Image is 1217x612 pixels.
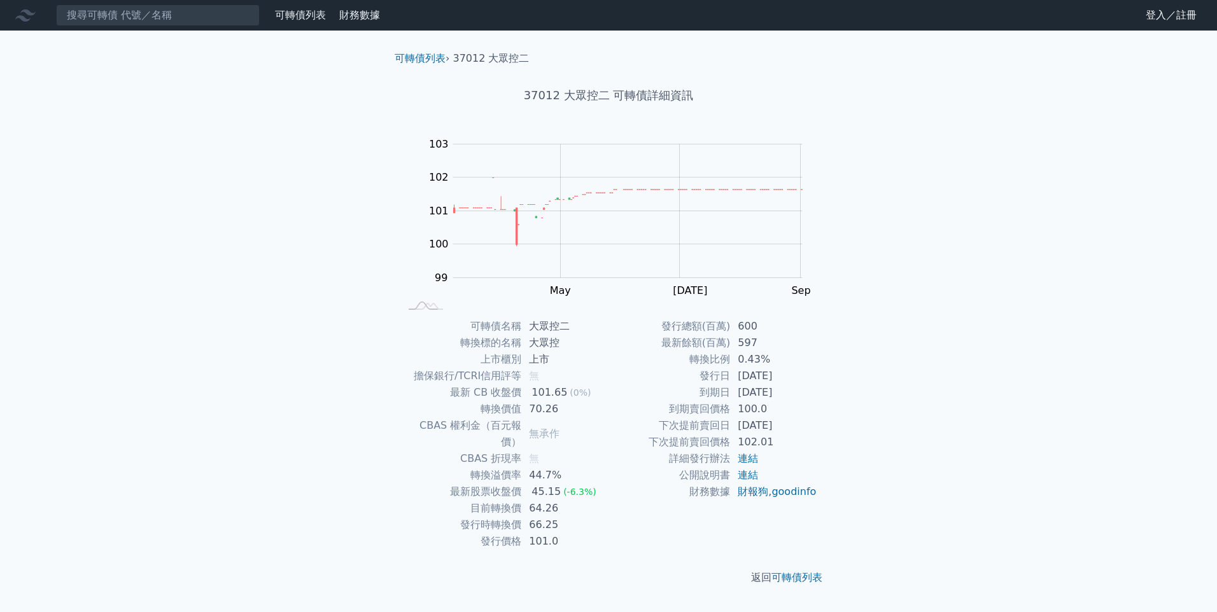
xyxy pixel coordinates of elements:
td: 最新餘額(百萬) [608,335,730,351]
td: 64.26 [521,500,608,517]
tspan: 99 [435,272,447,284]
tspan: [DATE] [673,284,707,296]
td: 101.0 [521,533,608,550]
a: 可轉債列表 [771,571,822,583]
td: 擔保銀行/TCRI信用評等 [400,368,521,384]
td: 600 [730,318,817,335]
td: 目前轉換價 [400,500,521,517]
g: Series [453,178,802,247]
td: 44.7% [521,467,608,483]
td: 轉換比例 [608,351,730,368]
tspan: May [550,284,571,296]
td: CBAS 折現率 [400,450,521,467]
span: 無 [529,452,539,464]
li: › [395,51,449,66]
td: CBAS 權利金（百元報價） [400,417,521,450]
td: , [730,483,817,500]
a: 登入／註冊 [1136,5,1207,25]
td: [DATE] [730,384,817,401]
li: 37012 大眾控二 [453,51,530,66]
td: 70.26 [521,401,608,417]
span: (-6.3%) [563,487,596,497]
h1: 37012 大眾控二 可轉債詳細資訊 [384,87,833,104]
td: 66.25 [521,517,608,533]
td: 最新股票收盤價 [400,483,521,500]
td: 0.43% [730,351,817,368]
a: 可轉債列表 [395,52,446,64]
td: 詳細發行辦法 [608,450,730,467]
td: 大眾控二 [521,318,608,335]
div: 45.15 [529,483,563,500]
td: 到期日 [608,384,730,401]
span: 無 [529,370,539,382]
td: 轉換標的名稱 [400,335,521,351]
input: 搜尋可轉債 代號／名稱 [56,4,260,26]
a: goodinfo [771,485,816,497]
tspan: 100 [429,238,449,250]
a: 財務數據 [339,9,380,21]
td: 最新 CB 收盤價 [400,384,521,401]
tspan: 102 [429,171,449,183]
td: 大眾控 [521,335,608,351]
td: 100.0 [730,401,817,417]
span: (0%) [570,387,591,398]
td: [DATE] [730,368,817,384]
td: 發行價格 [400,533,521,550]
td: 公開說明書 [608,467,730,483]
tspan: 103 [429,138,449,150]
td: [DATE] [730,417,817,434]
div: 聊天小工具 [1153,551,1217,612]
td: 上市櫃別 [400,351,521,368]
td: 102.01 [730,434,817,450]
td: 下次提前賣回日 [608,417,730,434]
td: 發行總額(百萬) [608,318,730,335]
a: 連結 [738,469,758,481]
a: 可轉債列表 [275,9,326,21]
td: 可轉債名稱 [400,318,521,335]
td: 597 [730,335,817,351]
td: 轉換溢價率 [400,467,521,483]
td: 發行時轉換價 [400,517,521,533]
div: 101.65 [529,384,570,401]
td: 下次提前賣回價格 [608,434,730,450]
a: 財報狗 [738,485,768,497]
iframe: Chat Widget [1153,551,1217,612]
tspan: Sep [791,284,810,296]
a: 連結 [738,452,758,464]
td: 上市 [521,351,608,368]
td: 發行日 [608,368,730,384]
tspan: 101 [429,205,449,217]
td: 財務數據 [608,483,730,500]
td: 轉換價值 [400,401,521,417]
p: 返回 [384,570,833,585]
td: 到期賣回價格 [608,401,730,417]
g: Chart [414,138,822,296]
span: 無承作 [529,428,559,440]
